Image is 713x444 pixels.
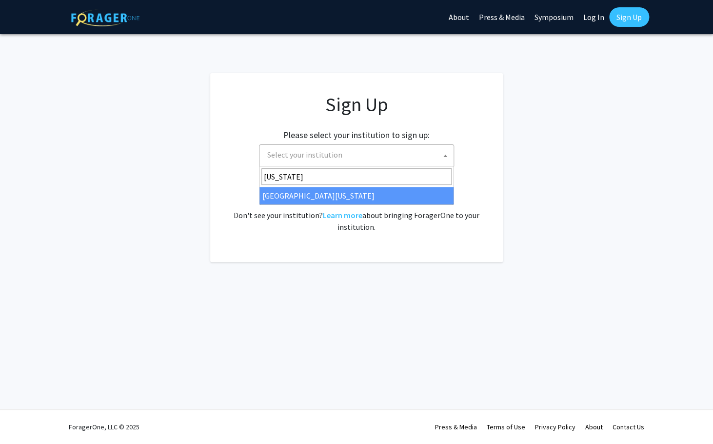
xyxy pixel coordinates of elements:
[613,423,644,431] a: Contact Us
[230,186,483,233] div: Already have an account? . Don't see your institution? about bringing ForagerOne to your institut...
[585,423,603,431] a: About
[7,400,41,437] iframe: Chat
[259,187,454,204] li: [GEOGRAPHIC_DATA][US_STATE]
[71,9,139,26] img: ForagerOne Logo
[435,423,477,431] a: Press & Media
[263,145,454,165] span: Select your institution
[487,423,525,431] a: Terms of Use
[230,93,483,116] h1: Sign Up
[259,144,454,166] span: Select your institution
[535,423,575,431] a: Privacy Policy
[609,7,649,27] a: Sign Up
[69,410,139,444] div: ForagerOne, LLC © 2025
[267,150,342,160] span: Select your institution
[283,130,430,141] h2: Please select your institution to sign up:
[323,210,362,220] a: Learn more about bringing ForagerOne to your institution
[261,168,452,185] input: Search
